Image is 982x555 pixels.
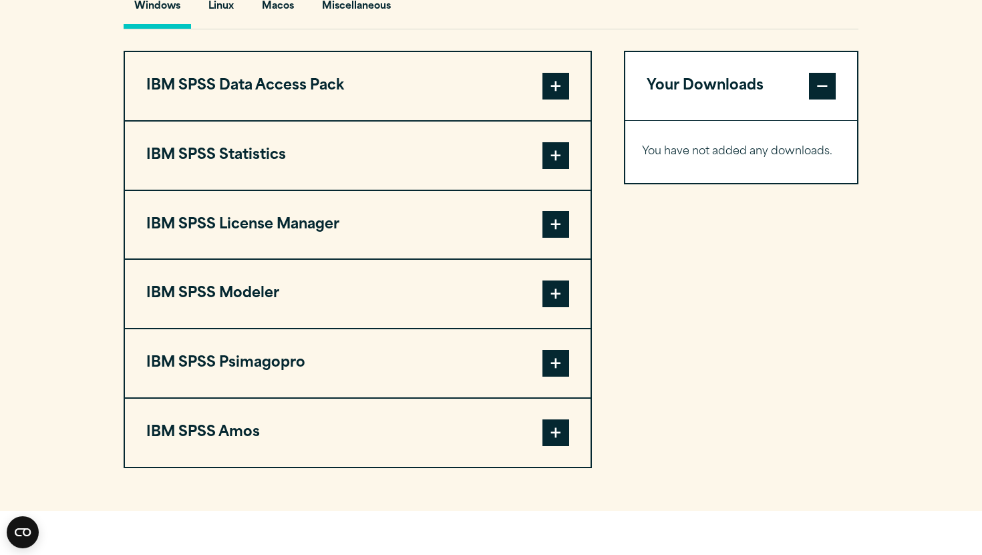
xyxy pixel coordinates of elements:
[625,52,857,120] button: Your Downloads
[125,191,591,259] button: IBM SPSS License Manager
[125,52,591,120] button: IBM SPSS Data Access Pack
[625,120,857,183] div: Your Downloads
[7,516,39,548] button: Open CMP widget
[642,142,840,162] p: You have not added any downloads.
[125,399,591,467] button: IBM SPSS Amos
[125,260,591,328] button: IBM SPSS Modeler
[125,329,591,397] button: IBM SPSS Psimagopro
[125,122,591,190] button: IBM SPSS Statistics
